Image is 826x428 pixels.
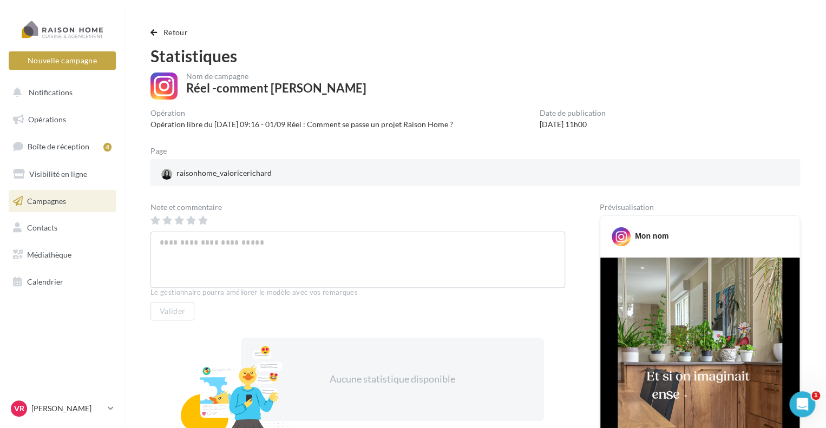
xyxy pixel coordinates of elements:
span: 1 [811,391,820,400]
div: Page [150,147,175,155]
a: raisonhome_valoricerichard [159,166,370,182]
a: Médiathèque [6,243,118,266]
button: Valider [150,302,194,320]
span: Notifications [29,88,73,97]
button: Retour [150,26,192,39]
a: VR [PERSON_NAME] [9,398,116,419]
div: raisonhome_valoricerichard [159,166,274,182]
div: Nom de campagne [186,73,366,80]
div: 4 [103,143,112,152]
div: Le gestionnaire pourra améliorer le modèle avec vos remarques [150,288,565,298]
div: Statistiques [150,48,800,64]
button: Notifications [6,81,114,104]
span: VR [14,403,24,414]
button: Nouvelle campagne [9,51,116,70]
iframe: Intercom live chat [789,391,815,417]
p: [PERSON_NAME] [31,403,103,414]
a: Opérations [6,108,118,131]
div: Prévisualisation [600,203,800,211]
a: Visibilité en ligne [6,163,118,186]
span: Retour [163,28,188,37]
div: Mon nom [635,231,668,241]
div: Réel -comment [PERSON_NAME] [186,82,366,94]
span: Calendrier [27,277,63,286]
div: Opération libre du [DATE] 09:16 - 01/09 Réel : Comment se passe un projet Raison Home ? [150,119,453,130]
div: Opération [150,109,453,117]
span: Médiathèque [27,250,71,259]
span: Visibilité en ligne [29,169,87,179]
a: Contacts [6,216,118,239]
div: [DATE] 11h00 [540,119,606,130]
span: Contacts [27,223,57,232]
a: Calendrier [6,271,118,293]
span: Opérations [28,115,66,124]
div: Note et commentaire [150,203,565,211]
span: Boîte de réception [28,142,89,151]
div: Date de publication [540,109,606,117]
span: Campagnes [27,196,66,205]
div: Aucune statistique disponible [276,372,509,386]
a: Campagnes [6,190,118,213]
a: Boîte de réception4 [6,135,118,158]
